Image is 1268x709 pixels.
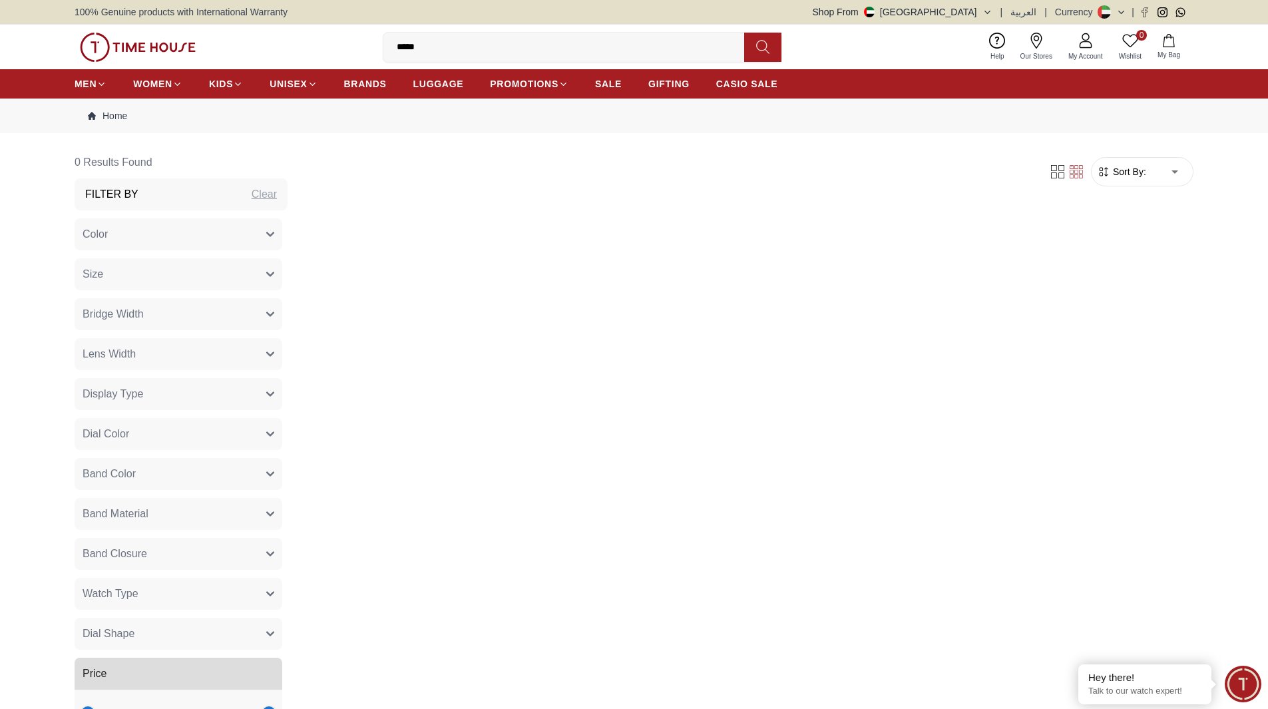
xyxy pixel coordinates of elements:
span: Lens Width [83,346,136,362]
button: Bridge Width [75,298,282,330]
a: SALE [595,72,622,96]
span: MEN [75,77,97,91]
img: ... [80,33,196,62]
span: GIFTING [648,77,690,91]
span: WOMEN [133,77,172,91]
button: Dial Shape [75,618,282,650]
a: KIDS [209,72,243,96]
a: GIFTING [648,72,690,96]
button: Band Closure [75,538,282,570]
button: العربية [1010,5,1036,19]
h6: 0 Results Found [75,146,288,178]
a: WOMEN [133,72,182,96]
a: MEN [75,72,106,96]
span: 0 [1136,30,1147,41]
span: Dial Color [83,426,129,442]
span: UNISEX [270,77,307,91]
div: Chat Widget [1225,666,1261,702]
span: LUGGAGE [413,77,464,91]
button: Band Material [75,498,282,530]
span: | [1132,5,1134,19]
button: Sort By: [1097,165,1146,178]
a: Facebook [1140,7,1150,17]
span: Band Material [83,506,148,522]
a: PROMOTIONS [490,72,568,96]
span: My Bag [1152,50,1185,60]
a: Instagram [1158,7,1167,17]
button: Shop From[GEOGRAPHIC_DATA] [813,5,992,19]
span: Display Type [83,386,143,402]
div: Hey there! [1088,671,1201,684]
span: Watch Type [83,586,138,602]
span: Size [83,266,103,282]
button: Display Type [75,378,282,410]
div: Clear [252,186,277,202]
nav: Breadcrumb [75,99,1193,133]
div: Currency [1055,5,1098,19]
span: CASIO SALE [716,77,778,91]
span: Band Color [83,466,136,482]
a: BRANDS [344,72,387,96]
button: Dial Color [75,418,282,450]
button: Watch Type [75,578,282,610]
a: Our Stores [1012,30,1060,64]
span: Help [985,51,1010,61]
a: Help [982,30,1012,64]
span: BRANDS [344,77,387,91]
button: Band Color [75,458,282,490]
span: Bridge Width [83,306,144,322]
p: Talk to our watch expert! [1088,686,1201,697]
h3: Filter By [85,186,138,202]
span: Our Stores [1015,51,1058,61]
span: | [1044,5,1047,19]
button: Color [75,218,282,250]
a: Whatsapp [1175,7,1185,17]
button: Size [75,258,282,290]
span: My Account [1063,51,1108,61]
button: Price [75,658,282,690]
span: Sort By: [1110,165,1146,178]
a: LUGGAGE [413,72,464,96]
button: Lens Width [75,338,282,370]
a: UNISEX [270,72,317,96]
span: PROMOTIONS [490,77,558,91]
span: | [1000,5,1003,19]
button: My Bag [1150,31,1188,63]
span: Wishlist [1114,51,1147,61]
a: CASIO SALE [716,72,778,96]
a: 0Wishlist [1111,30,1150,64]
span: Price [83,666,106,682]
span: SALE [595,77,622,91]
span: Band Closure [83,546,147,562]
a: Home [88,109,127,122]
span: KIDS [209,77,233,91]
span: Dial Shape [83,626,134,642]
span: 100% Genuine products with International Warranty [75,5,288,19]
span: Color [83,226,108,242]
img: United Arab Emirates [864,7,875,17]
